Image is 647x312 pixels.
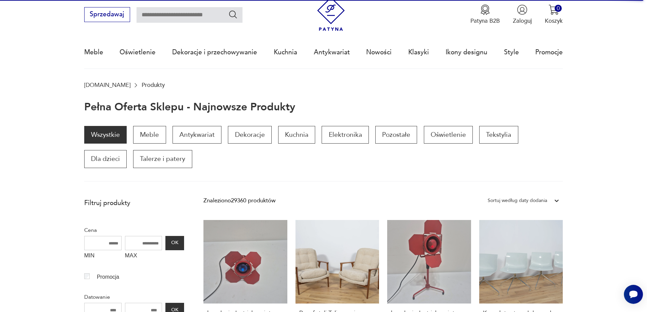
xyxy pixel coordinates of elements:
[375,126,417,144] a: Pozostałe
[535,37,563,68] a: Promocje
[84,102,295,113] h1: Pełna oferta sklepu - najnowsze produkty
[545,4,563,25] button: 0Koszyk
[84,12,130,18] a: Sprzedawaj
[470,4,500,25] a: Ikona medaluPatyna B2B
[84,37,103,68] a: Meble
[125,250,162,263] label: MAX
[173,126,221,144] a: Antykwariat
[470,17,500,25] p: Patyna B2B
[470,4,500,25] button: Patyna B2B
[479,126,518,144] a: Tekstylia
[133,126,166,144] a: Meble
[172,37,257,68] a: Dekoracje i przechowywanie
[366,37,392,68] a: Nowości
[446,37,487,68] a: Ikony designu
[84,126,127,144] a: Wszystkie
[84,150,127,168] a: Dla dzieci
[488,196,547,205] div: Sortuj według daty dodania
[274,37,297,68] a: Kuchnia
[549,4,559,15] img: Ikona koszyka
[555,5,562,12] div: 0
[504,37,519,68] a: Style
[278,126,315,144] a: Kuchnia
[624,285,643,304] iframe: Smartsupp widget button
[480,4,490,15] img: Ikona medalu
[84,7,130,22] button: Sprzedawaj
[545,17,563,25] p: Koszyk
[513,4,532,25] button: Zaloguj
[408,37,429,68] a: Klasyki
[84,199,184,207] p: Filtruj produkty
[165,236,184,250] button: OK
[84,226,184,235] p: Cena
[517,4,527,15] img: Ikonka użytkownika
[120,37,156,68] a: Oświetlenie
[322,126,369,144] a: Elektronika
[142,82,165,88] p: Produkty
[228,10,238,19] button: Szukaj
[84,250,122,263] label: MIN
[424,126,473,144] a: Oświetlenie
[84,293,184,301] p: Datowanie
[228,126,271,144] a: Dekoracje
[133,150,192,168] a: Talerze i patery
[513,17,532,25] p: Zaloguj
[97,273,119,281] p: Promocja
[314,37,350,68] a: Antykwariat
[84,82,130,88] a: [DOMAIN_NAME]
[203,196,275,205] div: Znaleziono 29360 produktów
